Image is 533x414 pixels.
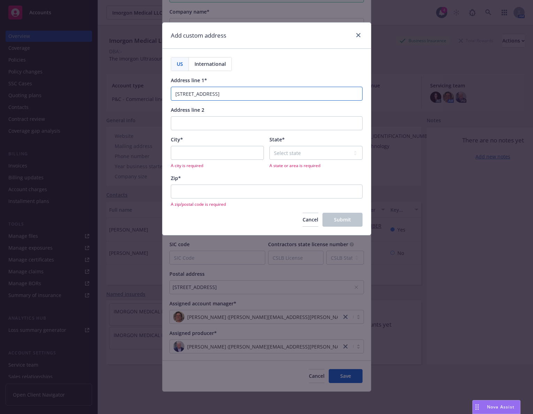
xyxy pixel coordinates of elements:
span: Submit [334,216,351,223]
button: Submit [322,213,363,227]
a: close [354,31,363,39]
button: Cancel [303,213,318,227]
span: Address line 1* [171,77,207,84]
span: International [195,60,226,68]
span: Nova Assist [487,404,515,410]
span: State* [269,136,285,143]
span: A state or area is required [269,163,363,169]
span: US [177,60,183,68]
button: Nova Assist [472,400,520,414]
span: Address line 2 [171,107,204,113]
span: A city is required [171,163,264,169]
span: A zip/postal code is required [171,201,363,207]
span: City* [171,136,183,143]
h1: Add custom address [171,31,226,40]
div: Drag to move [473,400,481,414]
span: Cancel [303,216,318,223]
